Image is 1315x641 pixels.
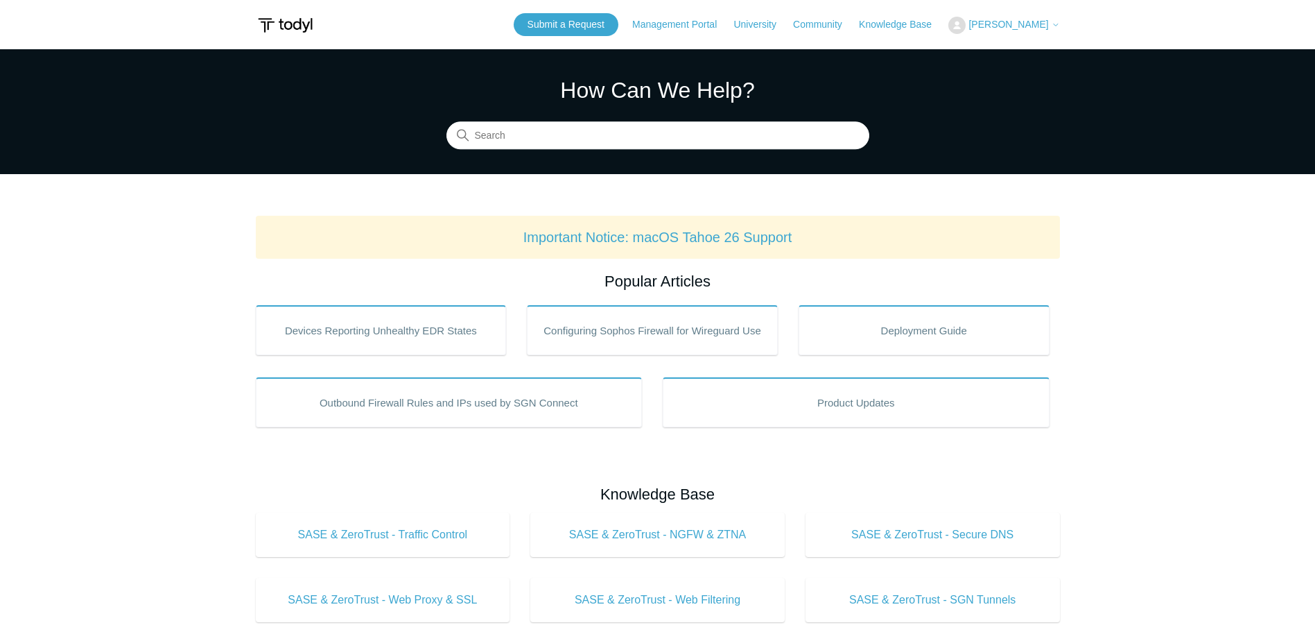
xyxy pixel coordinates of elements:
input: Search [446,122,869,150]
a: Outbound Firewall Rules and IPs used by SGN Connect [256,377,643,427]
a: SASE & ZeroTrust - Web Filtering [530,578,785,622]
span: [PERSON_NAME] [968,19,1048,30]
a: Important Notice: macOS Tahoe 26 Support [523,230,792,245]
span: SASE & ZeroTrust - Secure DNS [826,527,1039,543]
a: Community [793,17,856,32]
span: SASE & ZeroTrust - NGFW & ZTNA [551,527,764,543]
a: SASE & ZeroTrust - Secure DNS [805,513,1060,557]
span: SASE & ZeroTrust - Traffic Control [277,527,489,543]
a: Configuring Sophos Firewall for Wireguard Use [527,305,778,355]
h2: Popular Articles [256,270,1060,293]
span: SASE & ZeroTrust - Web Filtering [551,592,764,608]
a: Submit a Request [514,13,618,36]
img: Todyl Support Center Help Center home page [256,12,315,38]
a: SASE & ZeroTrust - NGFW & ZTNA [530,513,785,557]
a: SASE & ZeroTrust - SGN Tunnels [805,578,1060,622]
a: SASE & ZeroTrust - Web Proxy & SSL [256,578,510,622]
span: SASE & ZeroTrust - SGN Tunnels [826,592,1039,608]
a: University [733,17,790,32]
a: Product Updates [663,377,1050,427]
a: Knowledge Base [859,17,946,32]
a: SASE & ZeroTrust - Traffic Control [256,513,510,557]
h1: How Can We Help? [446,74,869,107]
span: SASE & ZeroTrust - Web Proxy & SSL [277,592,489,608]
a: Devices Reporting Unhealthy EDR States [256,305,507,355]
a: Management Portal [632,17,731,32]
button: [PERSON_NAME] [948,17,1059,34]
a: Deployment Guide [799,305,1050,355]
h2: Knowledge Base [256,483,1060,506]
